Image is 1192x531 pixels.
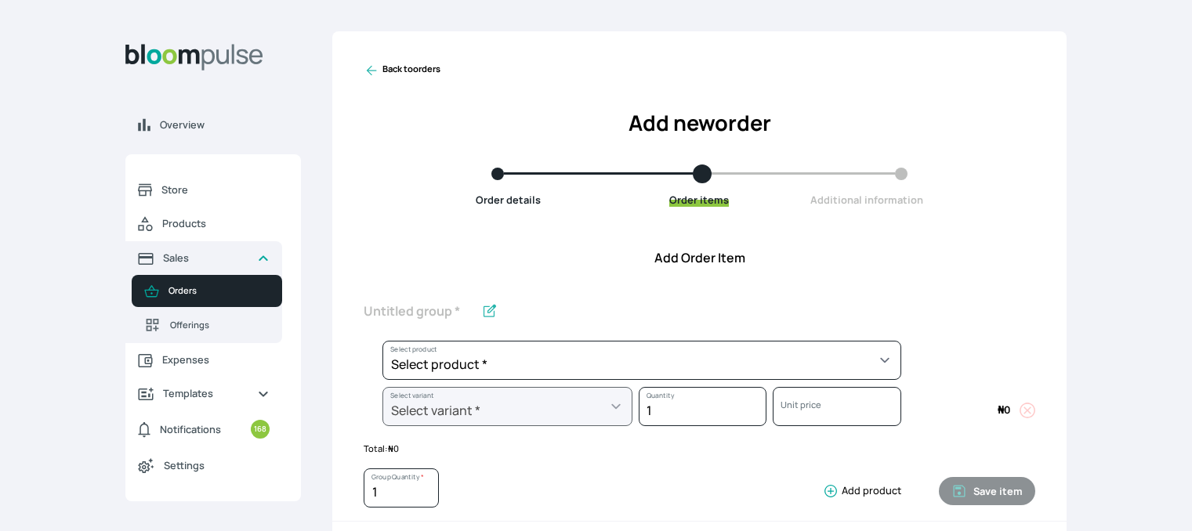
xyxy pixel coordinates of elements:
[251,420,270,439] small: 168
[364,63,440,78] a: Back toorders
[817,483,901,499] button: Add product
[164,458,270,473] span: Settings
[162,216,270,231] span: Products
[132,275,282,307] a: Orders
[161,182,270,197] span: Store
[669,193,729,207] span: Order items
[160,117,288,132] span: Overview
[388,442,393,454] span: ₦
[125,241,282,275] a: Sales
[125,207,282,241] a: Products
[364,295,475,328] input: Untitled group *
[998,403,1010,417] span: 0
[125,410,282,448] a: Notifications168
[168,284,270,298] span: Orders
[125,377,282,410] a: Templates
[125,108,301,142] a: Overview
[132,307,282,343] a: Offerings
[364,107,1035,139] h2: Add new order
[125,31,301,512] aside: Sidebar
[810,193,923,207] span: Additional information
[939,477,1035,505] button: Save item
[125,173,282,207] a: Store
[332,248,1067,267] h4: Add Order Item
[163,251,245,265] span: Sales
[364,442,1035,456] p: Total:
[125,44,263,70] img: Bloom Logo
[162,352,270,367] span: Expenses
[160,422,221,437] span: Notifications
[388,442,399,454] span: 0
[170,319,270,332] span: Offerings
[163,386,245,401] span: Templates
[125,448,282,482] a: Settings
[125,343,282,377] a: Expenses
[998,403,1004,417] span: ₦
[476,193,541,207] span: Order details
